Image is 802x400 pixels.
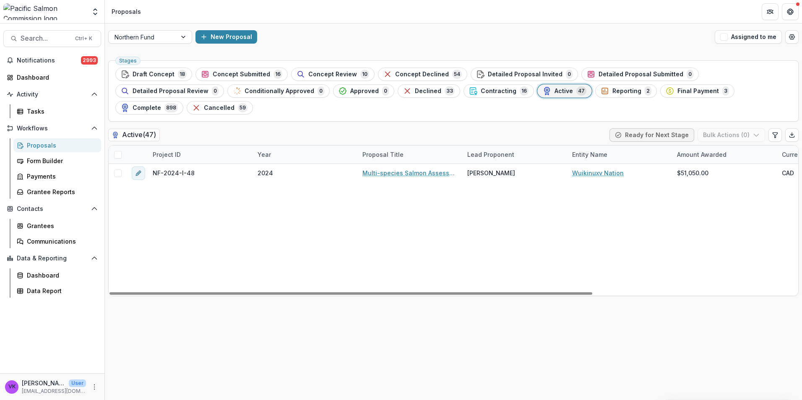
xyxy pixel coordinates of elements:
span: Declined [415,88,441,95]
button: Open Data & Reporting [3,252,101,265]
span: Concept Review [308,71,357,78]
button: Assigned to me [715,30,782,44]
div: Payments [27,172,94,181]
span: Complete [133,104,161,112]
span: 0 [212,86,219,96]
button: Open entity switcher [89,3,101,20]
a: Proposals [13,138,101,152]
button: Ready for Next Stage [609,128,694,142]
button: Notifications2993 [3,54,101,67]
div: Proposal Title [357,150,409,159]
div: Proposals [27,141,94,150]
button: Edit table settings [768,128,782,142]
div: Amount Awarded [672,150,732,159]
span: Final Payment [677,88,719,95]
h2: Active ( 47 ) [108,129,160,141]
span: Approved [350,88,379,95]
button: Search... [3,30,101,47]
button: Final Payment3 [660,84,734,98]
a: Payments [13,169,101,183]
div: Proposals [112,7,141,16]
button: Draft Concept18 [115,68,192,81]
div: Proposal Title [357,145,462,164]
span: Activity [17,91,88,98]
button: Open Contacts [3,202,101,216]
p: [PERSON_NAME] [22,379,65,387]
button: Detailed Proposal Invited0 [471,68,578,81]
span: 2024 [258,169,273,177]
button: Concept Declined54 [378,68,467,81]
div: Lead Proponent [462,145,567,164]
button: Open Workflows [3,122,101,135]
span: 16 [520,86,529,96]
div: Lead Proponent [462,150,519,159]
button: Detailed Proposal Review0 [115,84,224,98]
div: Ctrl + K [73,34,94,43]
button: edit [132,166,145,180]
span: Detailed Proposal Submitted [599,71,683,78]
span: CAD [782,169,794,177]
span: $51,050.00 [677,169,708,177]
a: Dashboard [13,268,101,282]
button: Contracting16 [463,84,534,98]
a: Grantee Reports [13,185,101,199]
button: Approved0 [333,84,394,98]
span: Notifications [17,57,81,64]
span: Workflows [17,125,88,132]
span: 54 [452,70,462,79]
span: Conditionally Approved [245,88,314,95]
a: Dashboard [3,70,101,84]
span: 10 [360,70,369,79]
a: Multi-species Salmon Assessment for the Waanukv (Wannock) River, 2024 [362,169,457,177]
p: [EMAIL_ADDRESS][DOMAIN_NAME] [22,387,86,395]
span: 18 [178,70,187,79]
img: Pacific Salmon Commission logo [3,3,86,20]
span: Concept Submitted [213,71,270,78]
div: Amount Awarded [672,145,777,164]
div: Year [253,145,357,164]
div: Tasks [27,107,94,116]
span: 0 [566,70,573,79]
button: Open Activity [3,88,101,101]
div: Dashboard [27,271,94,280]
button: Conditionally Approved0 [227,84,330,98]
div: Communications [27,237,94,246]
div: Entity Name [567,150,612,159]
span: Contracting [481,88,516,95]
div: Grantees [27,221,94,230]
span: 2993 [81,56,98,65]
button: Complete898 [115,101,183,114]
nav: breadcrumb [108,5,144,18]
span: 59 [238,103,247,112]
span: 16 [273,70,282,79]
button: More [89,382,99,392]
span: Search... [21,34,70,42]
span: Concept Declined [395,71,449,78]
button: New Proposal [195,30,257,44]
span: 0 [318,86,324,96]
button: Open table manager [785,30,799,44]
span: Draft Concept [133,71,174,78]
span: Detailed Proposal Review [133,88,208,95]
span: 0 [687,70,693,79]
button: Reporting2 [595,84,657,98]
div: Grantee Reports [27,187,94,196]
p: User [69,379,86,387]
button: Export table data [785,128,799,142]
div: Entity Name [567,145,672,164]
span: Contacts [17,205,88,213]
span: Reporting [612,88,641,95]
div: Data Report [27,286,94,295]
span: Stages [119,58,137,64]
a: Grantees [13,219,101,233]
button: Get Help [782,3,799,20]
button: Detailed Proposal Submitted0 [581,68,699,81]
div: Year [253,150,276,159]
div: Project ID [148,145,253,164]
span: Detailed Proposal Invited [488,71,562,78]
button: Partners [762,3,779,20]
